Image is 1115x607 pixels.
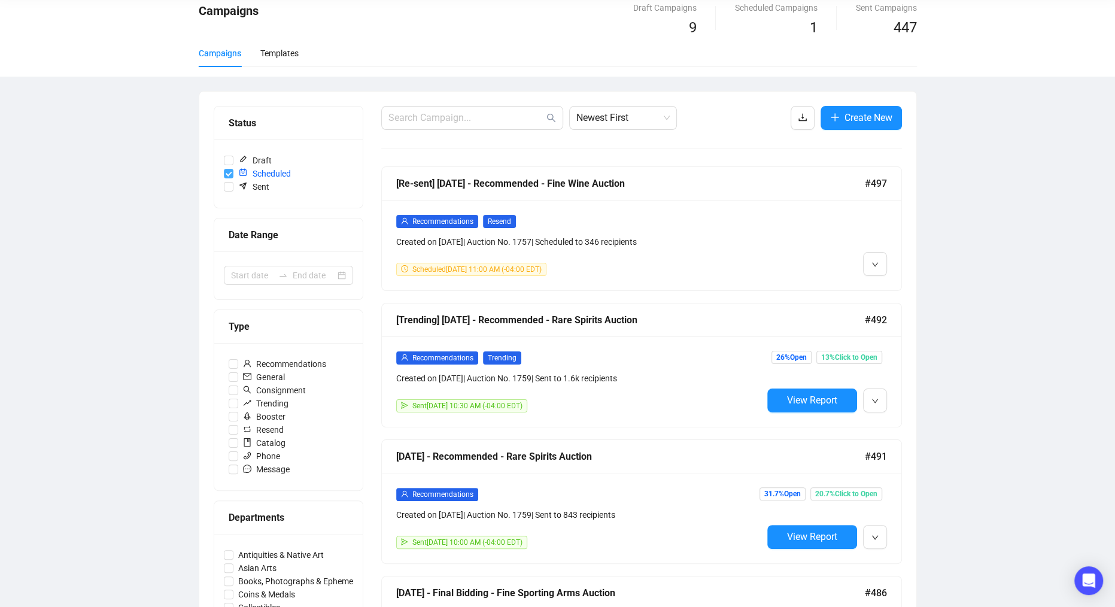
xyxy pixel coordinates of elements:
[483,351,521,365] span: Trending
[238,384,311,397] span: Consignment
[865,312,887,327] span: #492
[401,538,408,545] span: send
[381,303,902,427] a: [Trending] [DATE] - Recommended - Rare Spirits Auction#492userRecommendationsTrendingCreated on [...
[243,425,251,433] span: retweet
[412,538,522,547] span: Sent [DATE] 10:00 AM (-04:00 EDT)
[243,359,251,368] span: user
[401,265,408,272] span: clock-circle
[243,399,251,407] span: rise
[396,312,865,327] div: [Trending] [DATE] - Recommended - Rare Spirits Auction
[412,490,473,499] span: Recommendations
[381,439,902,564] a: [DATE] - Recommended - Rare Spirits Auction#491userRecommendationsCreated on [DATE]| Auction No. ...
[894,19,917,36] span: 447
[821,106,902,130] button: Create New
[412,402,522,410] span: Sent [DATE] 10:30 AM (-04:00 EDT)
[412,217,473,226] span: Recommendations
[735,1,818,14] div: Scheduled Campaigns
[865,585,887,600] span: #486
[231,269,274,282] input: Start date
[830,113,840,122] span: plus
[633,1,697,14] div: Draft Campaigns
[759,487,806,500] span: 31.7% Open
[233,588,300,601] span: Coins & Medals
[238,450,285,463] span: Phone
[243,465,251,473] span: message
[810,19,818,36] span: 1
[396,372,762,385] div: Created on [DATE] | Auction No. 1759 | Sent to 1.6k recipients
[238,423,288,436] span: Resend
[576,107,670,129] span: Newest First
[233,562,281,575] span: Asian Arts
[388,111,544,125] input: Search Campaign...
[810,487,882,500] span: 20.7% Click to Open
[199,4,259,18] span: Campaigns
[871,534,879,541] span: down
[229,227,348,242] div: Date Range
[871,261,879,268] span: down
[483,215,516,228] span: Resend
[401,217,408,224] span: user
[238,463,294,476] span: Message
[1074,566,1103,595] div: Open Intercom Messenger
[798,113,807,122] span: download
[229,116,348,130] div: Status
[767,525,857,549] button: View Report
[243,386,251,394] span: search
[278,271,288,280] span: swap-right
[243,438,251,447] span: book
[856,1,917,14] div: Sent Campaigns
[401,354,408,361] span: user
[381,166,902,291] a: [Re-sent] [DATE] - Recommended - Fine Wine Auction#497userRecommendationsResendCreated on [DATE]|...
[233,167,296,180] span: Scheduled
[238,410,290,423] span: Booster
[293,269,335,282] input: End date
[396,508,762,521] div: Created on [DATE] | Auction No. 1759 | Sent to 843 recipients
[243,372,251,381] span: mail
[865,449,887,464] span: #491
[199,47,241,60] div: Campaigns
[871,397,879,405] span: down
[243,451,251,460] span: phone
[816,351,882,364] span: 13% Click to Open
[412,265,542,274] span: Scheduled [DATE] 11:00 AM (-04:00 EDT)
[771,351,812,364] span: 26% Open
[396,235,762,248] div: Created on [DATE] | Auction No. 1757 | Scheduled to 346 recipients
[233,154,277,167] span: Draft
[243,412,251,420] span: rocket
[238,357,331,371] span: Recommendations
[401,490,408,497] span: user
[238,436,290,450] span: Catalog
[229,319,348,334] div: Type
[233,548,329,562] span: Antiquities & Native Art
[689,19,697,36] span: 9
[865,176,887,191] span: #497
[233,180,274,193] span: Sent
[396,449,865,464] div: [DATE] - Recommended - Rare Spirits Auction
[233,575,366,588] span: Books, Photographs & Ephemera
[767,389,857,412] button: View Report
[787,531,837,542] span: View Report
[238,397,293,410] span: Trending
[238,371,290,384] span: General
[229,510,348,525] div: Departments
[401,402,408,409] span: send
[412,354,473,362] span: Recommendations
[396,585,865,600] div: [DATE] - Final Bidding - Fine Sporting Arms Auction
[260,47,299,60] div: Templates
[396,176,865,191] div: [Re-sent] [DATE] - Recommended - Fine Wine Auction
[546,113,556,123] span: search
[278,271,288,280] span: to
[844,110,892,125] span: Create New
[787,394,837,406] span: View Report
